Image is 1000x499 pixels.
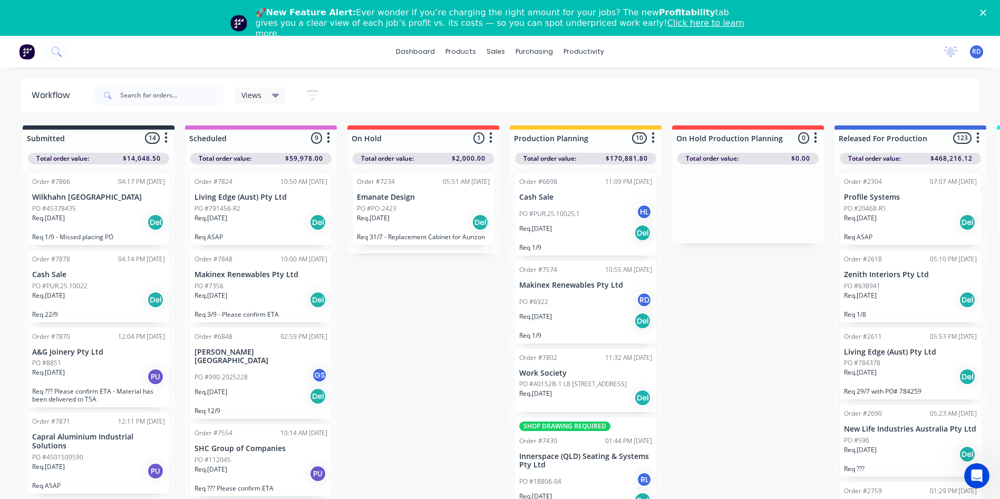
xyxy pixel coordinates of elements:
div: Order #757410:55 AM [DATE]Makinex Renewables Pty LtdPO #6922RDReq.[DATE]DelReq 1/9 [515,261,656,344]
div: 11:32 AM [DATE] [605,353,652,363]
p: PO #791456-R2 [195,204,240,213]
div: Order #684802:59 PM [DATE][PERSON_NAME] [GEOGRAPHIC_DATA]PO #990-2025228GSReq.[DATE]DelReq 12/9 [190,328,332,419]
div: Order #669811:09 PM [DATE]Cash SalePO #PUR.25.10025.1HLReq.[DATE]DelReq 1/9 [515,173,656,256]
p: Req 1/9 [519,331,652,339]
p: Req. [DATE] [519,312,552,321]
div: Workflow [32,89,75,102]
p: Req 1/9 [519,243,652,251]
div: Order #7430 [519,436,557,446]
div: 🚀 Ever wonder if you’re charging the right amount for your jobs? The new tab gives you a clear vi... [256,7,753,39]
p: PO #784378 [844,358,880,368]
p: Req 12/9 [195,407,327,415]
span: RD [972,47,981,56]
p: Req ASAP [195,233,327,241]
p: Req. [DATE] [32,291,65,300]
p: Req ASAP [32,482,165,490]
input: Search for orders... [120,85,225,106]
p: Req. [DATE] [519,224,552,233]
span: Total order value: [686,154,739,163]
p: Innerspace (QLD) Seating & Systems Pty Ltd [519,452,652,470]
div: PU [147,463,164,480]
span: $0.00 [791,154,810,163]
div: Del [147,291,164,308]
p: New Life Industries Australia Pty Ltd [844,425,977,434]
div: Del [634,224,651,241]
div: PU [147,368,164,385]
p: PO #112045 [195,455,231,465]
p: PO #45378435 [32,204,76,213]
p: Work Society [519,369,652,378]
div: 12:04 PM [DATE] [118,332,165,341]
p: Living Edge (Aust) Pty Ltd [195,193,327,202]
div: Order #7234 [357,177,395,187]
div: Order #7878 [32,255,70,264]
p: Req ASAP [844,233,977,241]
p: Req. [DATE] [195,213,227,223]
p: Profile Systems [844,193,977,202]
div: Del [634,389,651,406]
div: 01:44 PM [DATE] [605,436,652,446]
div: Order #7824 [195,177,232,187]
div: 10:00 AM [DATE] [280,255,327,264]
div: Order #7870 [32,332,70,341]
p: A&G Joinery Pty Ltd [32,348,165,357]
div: RD [636,292,652,308]
p: Makinex Renewables Pty Ltd [195,270,327,279]
div: Del [309,291,326,308]
div: 05:53 PM [DATE] [930,332,977,341]
div: Order #6698 [519,177,557,187]
div: Close [980,9,991,16]
p: PO #4501509590 [32,453,83,462]
div: Del [959,291,976,308]
div: Order #269005:23 AM [DATE]New Life Industries Australia Pty LtdPO #596Req.[DATE]DelReq ??? [840,405,981,477]
span: $2,000.00 [452,154,486,163]
div: 12:11 PM [DATE] [118,417,165,426]
span: Total order value: [199,154,251,163]
p: PO #638941 [844,281,880,291]
p: PO #7356 [195,281,224,291]
p: Req. [DATE] [195,387,227,397]
p: Req. [DATE] [195,291,227,300]
p: PO #18806-04 [519,477,561,486]
p: Req. [DATE] [844,291,877,300]
div: HL [636,204,652,220]
a: Click here to learn more. [256,18,744,38]
p: PO #PUR.25.10025.1 [519,209,580,219]
p: Emanate Design [357,193,490,202]
div: products [440,44,481,60]
div: 05:23 AM [DATE] [930,409,977,418]
div: Order #2611 [844,332,882,341]
div: Del [147,214,164,231]
div: Order #7802 [519,353,557,363]
img: Factory [19,44,35,60]
p: Req. [DATE] [844,445,877,455]
p: Req 1/9 - Missed placing PO [32,233,165,241]
p: Capral Aluminium Industrial Solutions [32,433,165,451]
p: Req 31/7 - Replacement Cabinet for Aurizon [357,233,490,241]
div: Order #782410:50 AM [DATE]Living Edge (Aust) Pty LtdPO #791456-R2Req.[DATE]DelReq ASAP [190,173,332,245]
p: Req. [DATE] [357,213,390,223]
p: Req. [DATE] [195,465,227,474]
div: 02:59 PM [DATE] [280,332,327,341]
p: PO #PO-2423 [357,204,396,213]
div: Order #2759 [844,486,882,496]
div: PU [309,465,326,482]
div: 04:17 PM [DATE] [118,177,165,187]
div: Order #230407:07 AM [DATE]Profile SystemsPO #20468-R1Req.[DATE]DelReq ASAP [840,173,981,245]
img: Profile image for Team [230,15,247,32]
div: Order #7554 [195,428,232,438]
p: Wilkhahn [GEOGRAPHIC_DATA] [32,193,165,202]
div: productivity [558,44,609,60]
p: Req 29/7 with PO# 784259 [844,387,977,395]
p: PO #A0152B-1 L8 [STREET_ADDRESS] [519,379,627,389]
div: purchasing [510,44,558,60]
div: Order #780211:32 AM [DATE]Work SocietyPO #A0152B-1 L8 [STREET_ADDRESS]Req.[DATE]Del [515,349,656,412]
span: Total order value: [361,154,414,163]
p: SHC Group of Companies [195,444,327,453]
p: Cash Sale [519,193,652,202]
div: 10:55 AM [DATE] [605,265,652,275]
p: Cash Sale [32,270,165,279]
div: GS [312,367,327,383]
div: Del [634,312,651,329]
div: SHOP DRAWING REQUIRED [519,422,610,431]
